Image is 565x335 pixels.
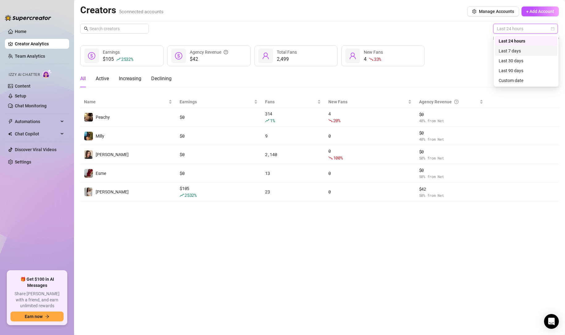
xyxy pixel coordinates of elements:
[419,148,484,155] span: $ 0
[84,169,93,178] img: Esme
[495,76,557,85] div: Custom date
[328,156,333,160] span: fall
[328,118,333,123] span: fall
[42,69,52,78] img: AI Chatter
[121,56,133,62] span: 2532 %
[419,136,484,142] span: 40 % from Net
[15,147,56,152] a: Discover Viral Videos
[15,159,31,164] a: Settings
[84,98,167,105] span: Name
[190,49,228,56] div: Agency Revenue
[493,35,552,42] span: Data may differ from OnlyFans
[15,103,47,108] a: Chat Monitoring
[180,185,258,199] div: $ 105
[495,56,557,66] div: Last 30 days
[495,36,557,46] div: Last 24 hours
[89,25,140,32] input: Search creators
[544,314,559,329] div: Open Intercom Messenger
[325,96,415,108] th: New Fans
[495,66,557,76] div: Last 90 days
[551,27,555,31] span: calendar
[151,75,172,82] div: Declining
[499,77,554,84] div: Custom date
[96,75,109,82] div: Active
[277,56,297,63] div: 2,499
[328,170,412,177] div: 0
[10,312,64,321] button: Earn nowarrow-right
[333,118,340,123] span: 20 %
[467,6,519,16] button: Manage Accounts
[180,170,258,177] div: $ 0
[419,167,484,174] span: $ 0
[328,110,412,124] div: 4
[119,9,164,14] span: 5 connected accounts
[15,54,45,59] a: Team Analytics
[84,113,93,122] img: Peachy
[419,111,484,118] span: $ 0
[328,188,412,195] div: 0
[419,155,484,161] span: 50 % from Net
[479,9,514,14] span: Manage Accounts
[364,56,383,63] div: 4
[185,192,197,198] span: 2532 %
[270,118,275,123] span: 1 %
[277,50,297,55] span: Total Fans
[175,52,182,60] span: dollar-circle
[265,133,321,139] div: 9
[265,170,321,177] div: 13
[96,152,129,157] span: [PERSON_NAME]
[497,24,554,33] span: Last 24 hours
[88,52,95,60] span: dollar-circle
[526,9,554,14] span: + Add Account
[103,56,133,63] div: $105
[419,174,484,180] span: 50 % from Net
[80,96,176,108] th: Name
[84,27,88,31] span: search
[119,75,141,82] div: Increasing
[265,188,321,195] div: 23
[328,98,407,105] span: New Fans
[80,75,86,82] div: All
[495,46,557,56] div: Last 7 days
[96,189,129,194] span: [PERSON_NAME]
[10,291,64,309] span: Share [PERSON_NAME] with a friend, and earn unlimited rewards
[15,117,59,126] span: Automations
[190,56,228,63] span: $42
[328,133,412,139] div: 0
[265,98,316,105] span: Fans
[472,9,476,14] span: setting
[349,52,356,60] span: user
[176,96,261,108] th: Earnings
[328,148,412,161] div: 0
[364,50,383,55] span: New Fans
[499,48,554,54] div: Last 7 days
[5,15,51,21] img: logo-BBDzfeDw.svg
[116,57,121,61] span: rise
[521,6,559,16] button: + Add Account
[265,110,321,124] div: 314
[180,133,258,139] div: $ 0
[15,84,31,89] a: Content
[180,98,253,105] span: Earnings
[180,114,258,121] div: $ 0
[8,119,13,124] span: thunderbolt
[499,67,554,74] div: Last 90 days
[15,39,64,49] a: Creator Analytics
[419,192,484,198] span: 50 % from Net
[15,129,59,139] span: Chat Copilot
[84,188,93,196] img: Nina
[84,150,93,159] img: Nina
[224,49,228,56] span: question-circle
[96,115,110,120] span: Peachy
[180,151,258,158] div: $ 0
[454,98,459,105] span: question-circle
[80,4,164,16] h2: Creators
[369,57,373,61] span: fall
[419,98,479,105] div: Agency Revenue
[419,186,484,192] span: $ 42
[265,118,269,123] span: rise
[96,171,106,176] span: Esme
[499,57,554,64] div: Last 30 days
[419,130,484,136] span: $ 0
[419,118,484,124] span: 40 % from Net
